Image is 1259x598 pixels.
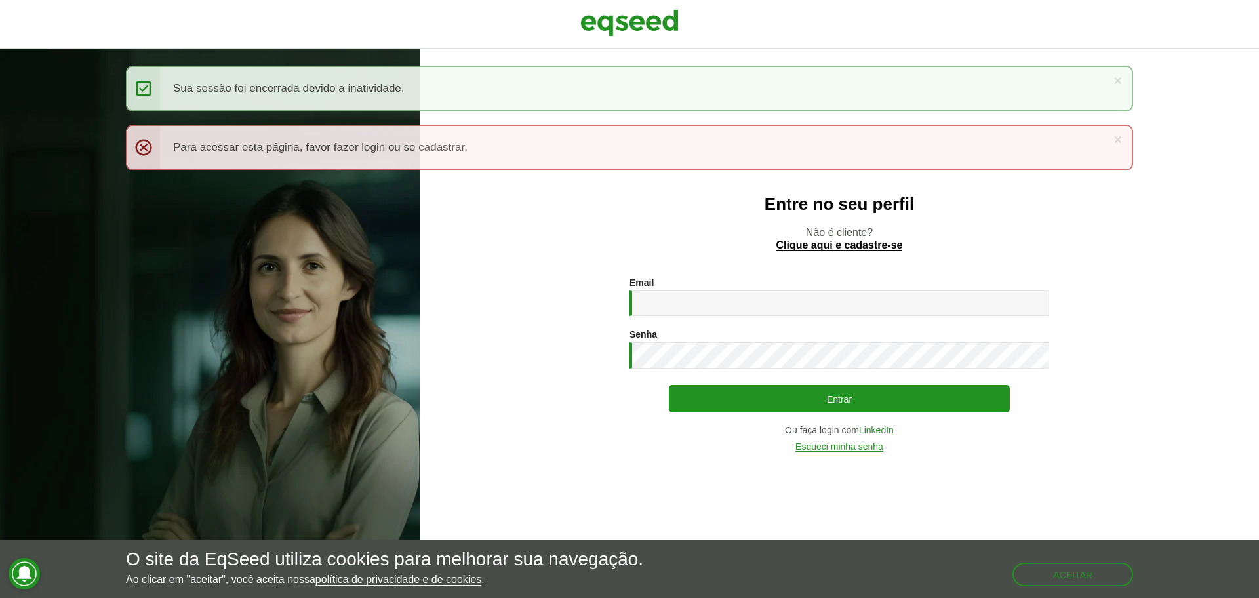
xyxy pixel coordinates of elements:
h2: Entre no seu perfil [446,195,1233,214]
label: Senha [629,330,657,339]
a: Esqueci minha senha [795,442,883,452]
a: política de privacidade e de cookies [315,574,482,586]
div: Sua sessão foi encerrada devido a inatividade. [126,66,1133,111]
div: Ou faça login com [629,426,1049,435]
a: Clique aqui e cadastre-se [776,240,903,251]
h5: O site da EqSeed utiliza cookies para melhorar sua navegação. [126,549,643,570]
div: Para acessar esta página, favor fazer login ou se cadastrar. [126,125,1133,170]
a: × [1114,73,1122,87]
label: Email [629,278,654,287]
a: × [1114,132,1122,146]
button: Entrar [669,385,1010,412]
p: Não é cliente? [446,226,1233,251]
p: Ao clicar em "aceitar", você aceita nossa . [126,573,643,586]
a: LinkedIn [859,426,894,435]
img: EqSeed Logo [580,7,679,39]
button: Aceitar [1012,563,1133,586]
